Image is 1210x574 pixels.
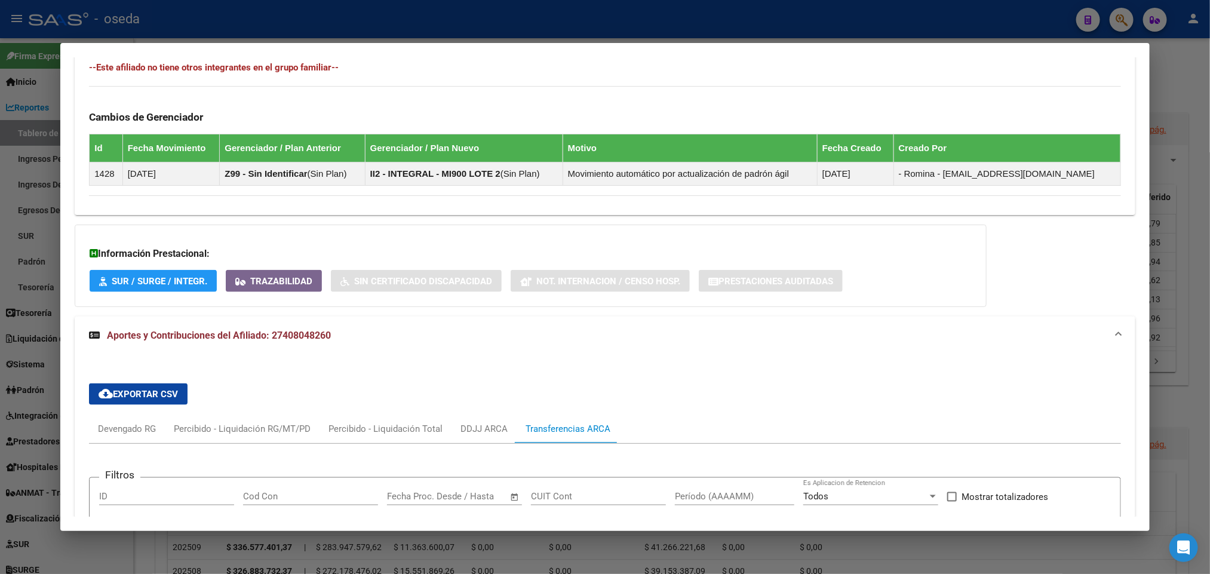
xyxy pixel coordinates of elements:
button: SUR / SURGE / INTEGR. [90,270,217,292]
div: Devengado RG [98,422,156,435]
span: Sin Certificado Discapacidad [354,276,492,287]
th: Id [90,134,122,162]
strong: II2 - INTEGRAL - MI900 LOTE 2 [370,168,500,179]
td: [DATE] [122,162,220,186]
div: Percibido - Liquidación RG/MT/PD [174,422,311,435]
th: Fecha Creado [817,134,893,162]
span: Mostrar totalizadores [962,490,1048,504]
button: Trazabilidad [226,270,322,292]
td: [DATE] [817,162,893,186]
strong: Z99 - Sin Identificar [225,168,307,179]
span: Prestaciones Auditadas [718,276,833,287]
th: Gerenciador / Plan Anterior [220,134,365,162]
div: Percibido - Liquidación Total [328,422,443,435]
mat-icon: cloud_download [99,386,113,401]
button: Not. Internacion / Censo Hosp. [511,270,690,292]
td: ( ) [365,162,563,186]
button: Exportar CSV [89,383,188,405]
input: Fecha inicio [387,491,435,502]
input: Fecha fin [446,491,504,502]
h3: Filtros [99,468,140,481]
span: SUR / SURGE / INTEGR. [112,276,207,287]
th: Motivo [563,134,817,162]
th: Gerenciador / Plan Nuevo [365,134,563,162]
td: ( ) [220,162,365,186]
td: 1428 [90,162,122,186]
span: Sin Plan [503,168,537,179]
mat-expansion-panel-header: Aportes y Contribuciones del Afiliado: 27408048260 [75,317,1135,355]
th: Creado Por [893,134,1120,162]
td: Movimiento automático por actualización de padrón ágil [563,162,817,186]
th: Fecha Movimiento [122,134,220,162]
span: Trazabilidad [250,276,312,287]
button: Open calendar [508,490,521,504]
span: Todos [803,491,828,502]
div: DDJJ ARCA [460,422,508,435]
h3: Información Prestacional: [90,247,972,261]
span: Sin Plan [311,168,344,179]
h3: Cambios de Gerenciador [89,110,1120,124]
button: Prestaciones Auditadas [699,270,843,292]
span: Not. Internacion / Censo Hosp. [536,276,680,287]
span: Aportes y Contribuciones del Afiliado: 27408048260 [107,330,331,341]
button: Sin Certificado Discapacidad [331,270,502,292]
span: Exportar CSV [99,389,178,400]
h4: --Este afiliado no tiene otros integrantes en el grupo familiar-- [89,61,1120,74]
div: Transferencias ARCA [526,422,610,435]
div: Open Intercom Messenger [1169,533,1198,562]
td: - Romina - [EMAIL_ADDRESS][DOMAIN_NAME] [893,162,1120,186]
